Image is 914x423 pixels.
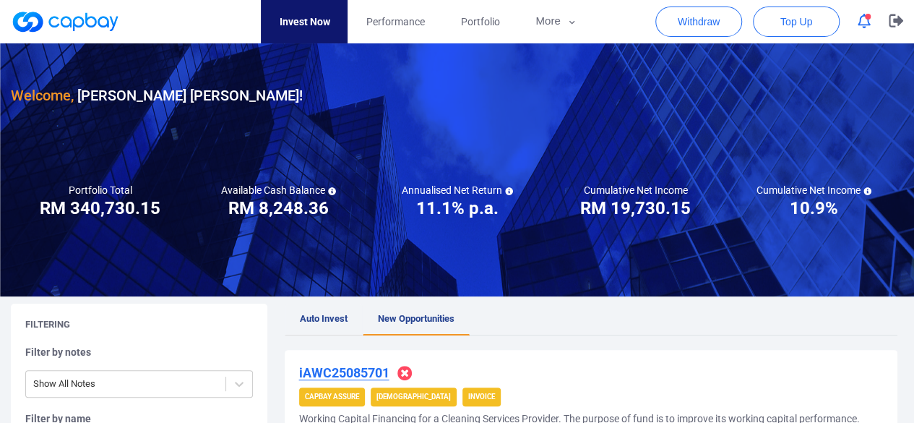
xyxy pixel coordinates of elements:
h5: Filter by notes [25,346,253,359]
h5: Portfolio Total [69,184,132,197]
span: Performance [366,14,424,30]
strong: CapBay Assure [305,393,359,401]
span: New Opportunities [378,313,454,324]
h3: [PERSON_NAME] [PERSON_NAME] ! [11,84,303,107]
h3: RM 8,248.36 [228,197,329,220]
h5: Cumulative Net Income [584,184,688,197]
h5: Cumulative Net Income [756,184,871,197]
h3: 11.1% p.a. [416,197,499,220]
h5: Filtering [25,318,70,331]
h3: 10.9% [790,197,838,220]
strong: Invoice [468,393,495,401]
span: Top Up [780,14,812,29]
button: Top Up [753,7,840,37]
h5: Available Cash Balance [221,184,336,197]
span: Welcome, [11,87,74,104]
button: Withdraw [655,7,742,37]
span: Auto Invest [300,313,348,324]
strong: [DEMOGRAPHIC_DATA] [376,393,451,401]
h5: Annualised Net Return [402,184,513,197]
h3: RM 19,730.15 [580,197,691,220]
u: iAWC25085701 [299,365,389,380]
span: Portfolio [460,14,499,30]
h3: RM 340,730.15 [40,197,160,220]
